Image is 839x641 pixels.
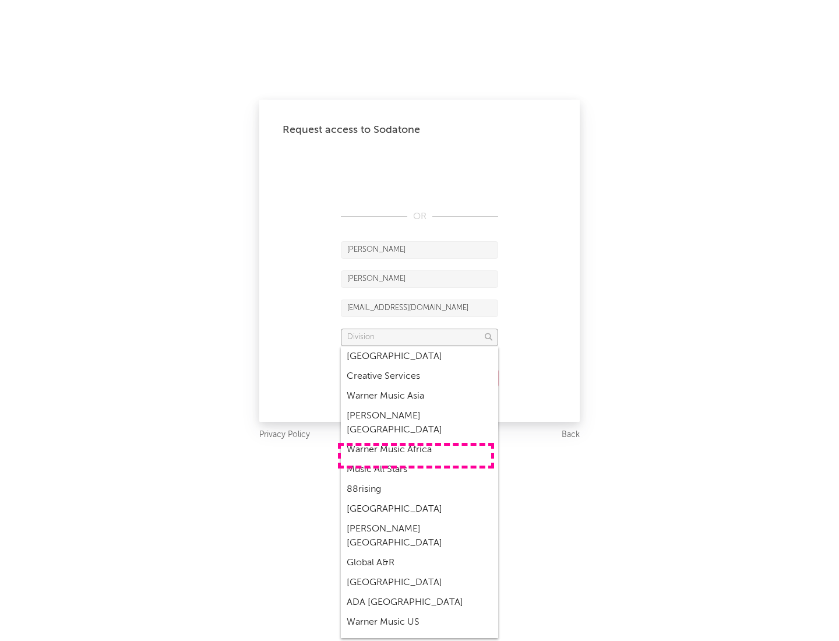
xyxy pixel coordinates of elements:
[341,367,498,386] div: Creative Services
[341,573,498,593] div: [GEOGRAPHIC_DATA]
[341,499,498,519] div: [GEOGRAPHIC_DATA]
[341,241,498,259] input: First Name
[341,347,498,367] div: [GEOGRAPHIC_DATA]
[341,612,498,632] div: Warner Music US
[341,329,498,346] input: Division
[341,460,498,480] div: Music All Stars
[341,593,498,612] div: ADA [GEOGRAPHIC_DATA]
[341,553,498,573] div: Global A&R
[283,123,556,137] div: Request access to Sodatone
[562,428,580,442] a: Back
[341,270,498,288] input: Last Name
[341,386,498,406] div: Warner Music Asia
[259,428,310,442] a: Privacy Policy
[341,406,498,440] div: [PERSON_NAME] [GEOGRAPHIC_DATA]
[341,300,498,317] input: Email
[341,480,498,499] div: 88rising
[341,210,498,224] div: OR
[341,519,498,553] div: [PERSON_NAME] [GEOGRAPHIC_DATA]
[341,440,498,460] div: Warner Music Africa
